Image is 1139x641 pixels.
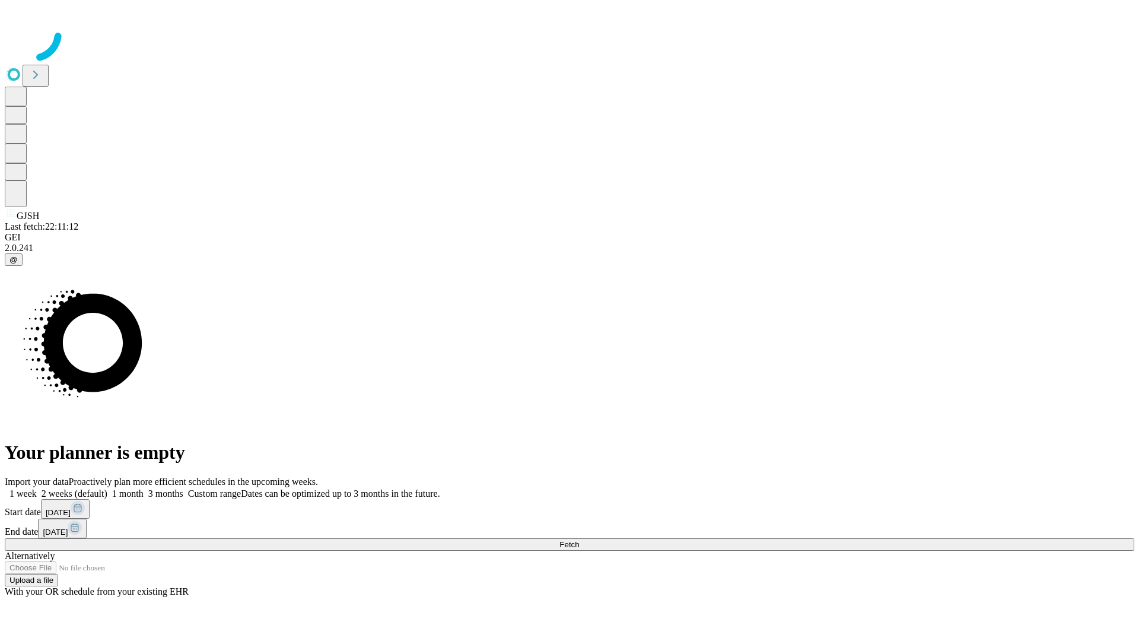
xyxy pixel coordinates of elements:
[9,488,37,499] span: 1 week
[5,519,1134,538] div: End date
[9,255,18,264] span: @
[69,477,318,487] span: Proactively plan more efficient schedules in the upcoming weeks.
[5,538,1134,551] button: Fetch
[5,499,1134,519] div: Start date
[148,488,183,499] span: 3 months
[5,551,55,561] span: Alternatively
[5,253,23,266] button: @
[5,232,1134,243] div: GEI
[5,574,58,586] button: Upload a file
[43,528,68,537] span: [DATE]
[17,211,39,221] span: GJSH
[241,488,440,499] span: Dates can be optimized up to 3 months in the future.
[112,488,144,499] span: 1 month
[5,477,69,487] span: Import your data
[5,221,78,231] span: Last fetch: 22:11:12
[46,508,71,517] span: [DATE]
[188,488,241,499] span: Custom range
[559,540,579,549] span: Fetch
[5,586,189,596] span: With your OR schedule from your existing EHR
[5,442,1134,464] h1: Your planner is empty
[38,519,87,538] button: [DATE]
[41,499,90,519] button: [DATE]
[42,488,107,499] span: 2 weeks (default)
[5,243,1134,253] div: 2.0.241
